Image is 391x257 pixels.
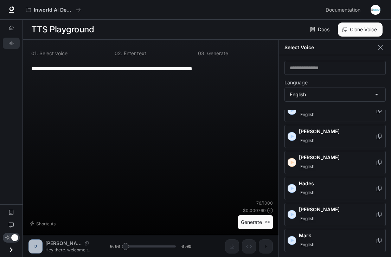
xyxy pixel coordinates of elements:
[122,51,146,56] p: Enter text
[299,110,316,119] span: English
[3,22,20,33] a: Overview
[299,162,316,171] span: English
[376,160,383,165] button: Copy Voice ID
[238,215,273,230] button: Generate⌘⏎
[299,214,316,223] span: English
[38,51,68,56] p: Select voice
[243,207,266,213] p: $ 0.000760
[31,51,38,56] p: 0 1 .
[198,51,206,56] p: 0 3 .
[299,154,376,161] p: [PERSON_NAME]
[206,51,228,56] p: Generate
[3,243,19,257] button: Open drawer
[299,240,316,249] span: English
[376,238,383,243] button: Copy Voice ID
[326,6,360,14] span: Documentation
[299,180,376,187] p: Hades
[265,220,270,224] p: ⌘⏎
[23,3,84,17] button: All workspaces
[299,128,376,135] p: [PERSON_NAME]
[371,5,380,15] img: User avatar
[323,3,366,17] a: Documentation
[309,23,332,37] a: Docs
[299,206,376,213] p: [PERSON_NAME]
[3,38,20,49] a: TTS Playground
[368,3,383,17] button: User avatar
[299,188,316,197] span: English
[31,23,94,37] h1: TTS Playground
[11,233,18,241] span: Dark mode toggle
[285,88,385,101] div: English
[115,51,122,56] p: 0 2 .
[338,23,383,37] button: Clone Voice
[376,212,383,217] button: Copy Voice ID
[34,7,73,13] p: Inworld AI Demos
[376,186,383,191] button: Copy Voice ID
[3,207,20,218] a: Documentation
[299,232,376,239] p: Mark
[284,80,308,85] p: Language
[256,200,273,206] p: 76 / 1000
[376,108,383,113] button: Copy Voice ID
[28,218,58,229] button: Shortcuts
[376,134,383,139] button: Copy Voice ID
[3,219,20,231] a: Feedback
[299,136,316,145] span: English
